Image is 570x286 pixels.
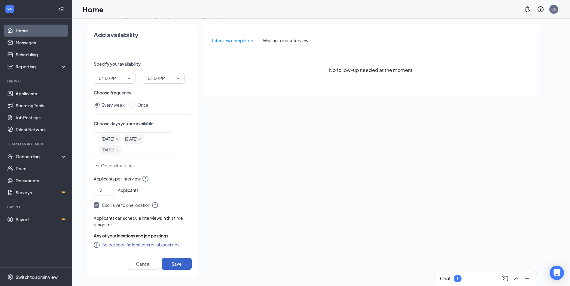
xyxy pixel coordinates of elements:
[82,4,104,14] h1: Home
[94,162,101,169] svg: SmallChevronUp
[16,186,67,198] a: SurveysCrown
[7,204,66,210] div: Payroll
[94,61,192,67] p: Specify your availability
[142,175,149,182] svg: QuestionInfo
[94,241,179,248] button: CirclePlusSelect specific locations or job postings
[537,6,544,13] svg: QuestionInfo
[16,213,67,225] a: PayrollCrown
[162,258,192,270] button: Save
[440,275,451,282] h3: Chat
[115,137,118,140] span: close
[7,142,66,147] div: Team Management
[148,74,166,83] span: 05:00 PM
[138,73,140,84] p: -
[16,162,67,174] a: Team
[151,201,159,209] svg: QuestionInfo
[94,31,139,39] h4: Add availability
[456,276,459,281] div: 1
[7,79,66,84] div: Hiring
[329,66,413,74] span: No follow-up needed at the moment
[16,274,58,280] div: Switch to admin view
[212,37,253,44] div: Interview completed
[94,233,168,239] span: Any of your locations and job postings
[94,121,192,127] p: Choose days you are available
[522,274,532,283] button: Minimize
[94,215,183,227] span: Applicants can schedule interviews in this time range for:
[16,49,67,61] a: Scheduling
[115,148,118,151] span: close
[128,258,158,270] button: Cancel
[16,153,62,159] div: Onboarding
[94,242,101,249] svg: CirclePlus
[16,64,67,70] div: Reporting
[501,274,510,283] button: ComposeMessage
[102,134,114,143] span: [DATE]
[7,64,13,70] svg: Analysis
[7,274,13,280] svg: Settings
[102,145,114,154] span: [DATE]
[263,37,308,44] div: Waiting for an interview
[16,124,67,136] a: Talent Network
[523,275,531,282] svg: Minimize
[96,186,115,195] input: 1
[551,7,556,12] div: SD
[7,153,13,159] svg: UserCheck
[16,112,67,124] a: Job Postings
[94,175,192,182] span: Applicants per interview
[102,102,125,108] div: Every week
[139,137,142,140] span: close
[125,134,138,143] span: [DATE]
[94,162,135,169] button: SmallChevronUpOptional settings
[94,90,192,96] p: Choose frequency
[16,25,67,37] a: Home
[16,37,67,49] a: Messages
[513,275,520,282] svg: ChevronUp
[16,100,67,112] a: Sourcing Tools
[502,275,509,282] svg: ComposeMessage
[550,266,564,280] div: Open Intercom Messenger
[16,88,67,100] a: Applicants
[58,6,64,12] svg: Collapse
[94,182,192,195] div: Applicants
[524,6,531,13] svg: Notifications
[137,102,148,108] div: Once
[16,174,67,186] a: Documents
[94,201,159,209] span: Exclusive to one location
[511,274,521,283] button: ChevronUp
[99,74,117,83] span: 04:00 PM
[7,6,13,12] svg: WorkstreamLogo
